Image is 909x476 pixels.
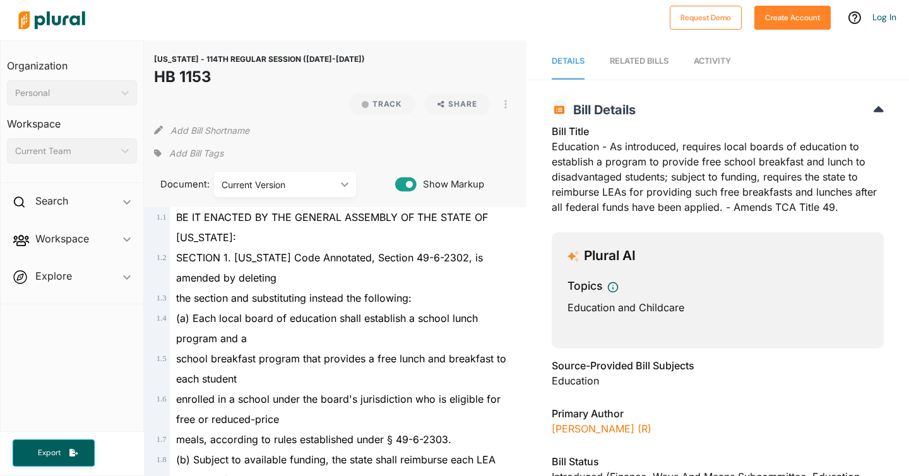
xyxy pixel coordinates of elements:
button: Add Bill Shortname [170,120,249,140]
span: the section and substituting instead the following: [176,292,412,304]
span: 1 . 6 [157,395,167,403]
div: Current Version [222,178,336,191]
a: Details [552,44,585,80]
div: Education [552,373,884,388]
a: Request Demo [670,10,742,23]
span: Add Bill Tags [169,147,223,160]
div: Add tags [154,144,223,163]
h2: Search [35,194,68,208]
h3: Source-Provided Bill Subjects [552,358,884,373]
div: Current Team [15,145,116,158]
h3: Topics [567,278,602,294]
span: Show Markup [417,177,484,191]
span: 1 . 7 [157,435,167,444]
h3: Workspace [7,105,137,133]
h3: Organization [7,47,137,75]
span: 1 . 3 [157,294,167,302]
span: SECTION 1. [US_STATE] Code Annotated, Section 49-6-2302, is amended by deleting [176,251,483,284]
div: Education - As introduced, requires local boards of education to establish a program to provide f... [552,124,884,222]
div: Education and Childcare [567,300,868,315]
button: Share [425,93,490,115]
span: BE IT ENACTED BY THE GENERAL ASSEMBLY OF THE STATE OF [US_STATE]: [176,211,488,244]
span: Activity [694,56,731,66]
span: Export [29,448,69,458]
span: [US_STATE] - 114TH REGULAR SESSION ([DATE]-[DATE]) [154,54,365,64]
h3: Bill Status [552,454,884,469]
div: Personal [15,86,116,100]
span: Bill Details [567,102,636,117]
a: Activity [694,44,731,80]
button: Request Demo [670,6,742,30]
a: RELATED BILLS [610,44,668,80]
button: Create Account [754,6,831,30]
span: 1 . 2 [157,253,167,262]
h3: Bill Title [552,124,884,139]
a: Create Account [754,10,831,23]
span: enrolled in a school under the board's jurisdiction who is eligible for free or reduced-price [176,393,501,425]
button: Export [13,439,95,467]
span: 1 . 5 [157,354,167,363]
span: (a) Each local board of education shall establish a school lunch program and a [176,312,478,345]
span: Document: [154,177,198,191]
div: RELATED BILLS [610,55,668,67]
a: Log In [872,11,896,23]
span: 1 . 4 [157,314,167,323]
h1: HB 1153 [154,66,365,88]
span: Details [552,56,585,66]
h3: Plural AI [584,248,636,264]
span: meals, according to rules established under § 49-6-2303. [176,433,451,446]
span: 1 . 1 [157,213,167,222]
span: school breakfast program that provides a free lunch and breakfast to each student [176,352,506,385]
button: Track [349,93,415,115]
span: 1 . 8 [157,455,167,464]
a: [PERSON_NAME] (R) [552,422,651,435]
button: Share [420,93,495,115]
h3: Primary Author [552,406,884,421]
